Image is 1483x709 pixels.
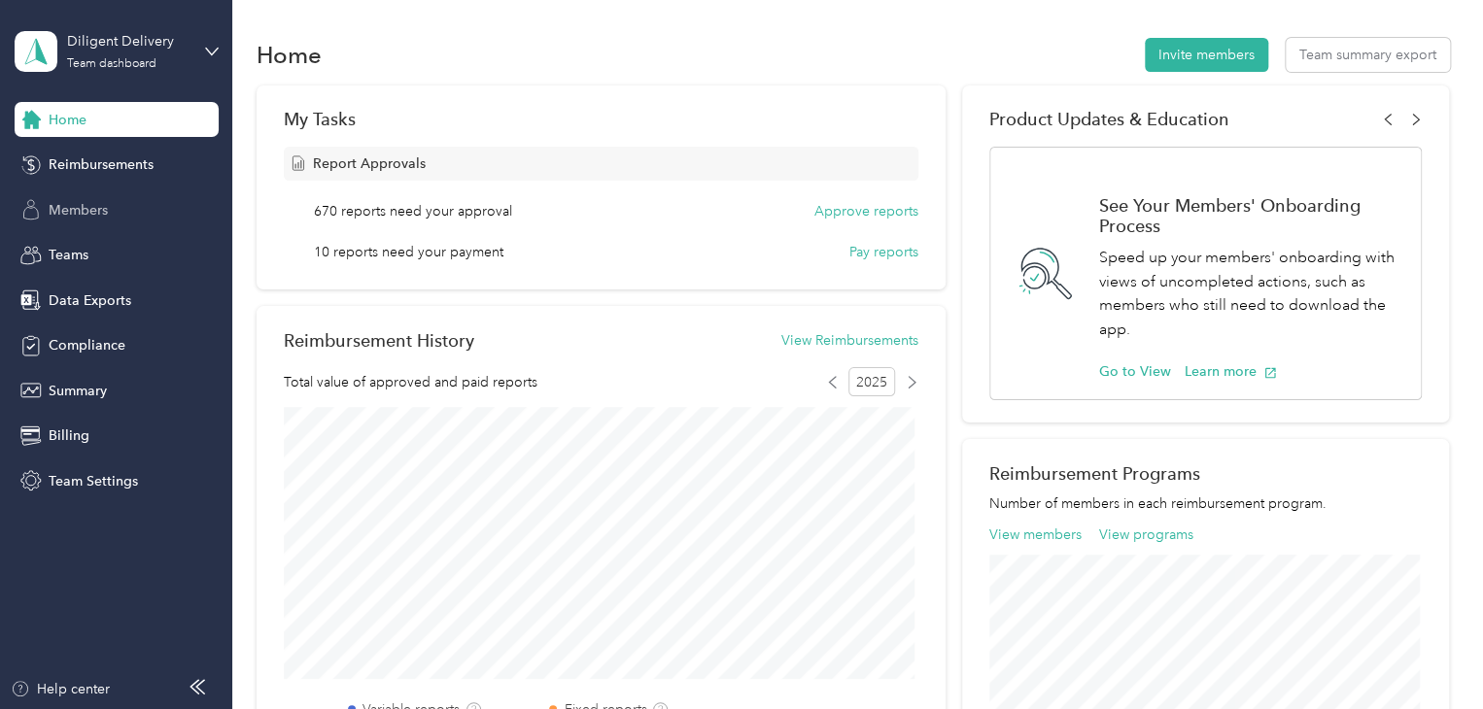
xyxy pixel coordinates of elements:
h2: Reimbursement History [284,330,474,351]
span: Compliance [49,335,125,355]
button: Invite members [1145,38,1268,72]
div: Diligent Delivery [67,31,189,51]
span: Total value of approved and paid reports [284,372,537,392]
span: 10 reports need your payment [314,242,503,262]
button: Learn more [1185,361,1277,382]
span: Data Exports [49,290,131,311]
button: Go to View [1099,361,1171,382]
span: 2025 [848,367,895,396]
button: Approve reports [814,201,918,221]
h1: Home [257,45,322,65]
button: View members [989,524,1082,545]
h1: See Your Members' Onboarding Process [1099,195,1400,236]
span: Team Settings [49,471,138,491]
div: Team dashboard [67,58,156,70]
span: Report Approvals [313,153,426,174]
span: Summary [49,381,107,401]
span: 670 reports need your approval [314,201,512,221]
span: Reimbursements [49,154,154,175]
button: View Reimbursements [781,330,918,351]
span: Teams [49,245,88,265]
div: My Tasks [284,109,918,129]
span: Product Updates & Education [989,109,1229,129]
span: Home [49,110,86,130]
button: Team summary export [1286,38,1450,72]
p: Speed up your members' onboarding with views of uncompleted actions, such as members who still ne... [1099,246,1400,341]
button: Pay reports [849,242,918,262]
button: View programs [1099,524,1193,545]
button: Help center [11,679,110,699]
span: Members [49,200,108,220]
p: Number of members in each reimbursement program. [989,493,1422,514]
iframe: Everlance-gr Chat Button Frame [1374,600,1483,709]
h2: Reimbursement Programs [989,463,1422,484]
span: Billing [49,425,89,446]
